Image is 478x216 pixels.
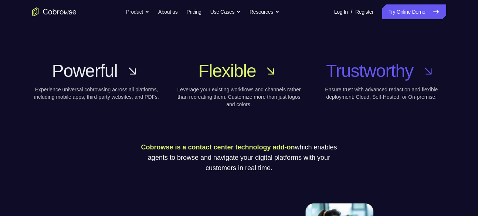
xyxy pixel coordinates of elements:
p: Ensure trust with advanced redaction and flexible deployment: Cloud, Self-Hosted, or On-premise. [317,86,446,101]
button: Resources [250,4,279,19]
a: Powerful [32,59,161,83]
a: Log In [334,4,348,19]
a: Pricing [186,4,201,19]
button: Product [126,4,149,19]
span: Trustworthy [326,59,413,83]
span: Powerful [52,59,118,83]
p: Leverage your existing workflows and channels rather than recreating them. Customize more than ju... [174,86,304,108]
p: which enables agents to browse and navigate your digital platforms with your customers in real time. [138,142,341,173]
a: Register [355,4,373,19]
a: Trustworthy [317,59,446,83]
a: About us [158,4,177,19]
p: Experience universal cobrowsing across all platforms, including mobile apps, third-party websites... [32,86,161,101]
a: Try Online Demo [382,4,446,19]
span: Cobrowse is a contact center technology add-on [141,144,295,151]
button: Use Cases [210,4,241,19]
a: Go to the home page [32,7,77,16]
span: Flexible [199,59,256,83]
span: / [351,7,352,16]
a: Flexible [174,59,304,83]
